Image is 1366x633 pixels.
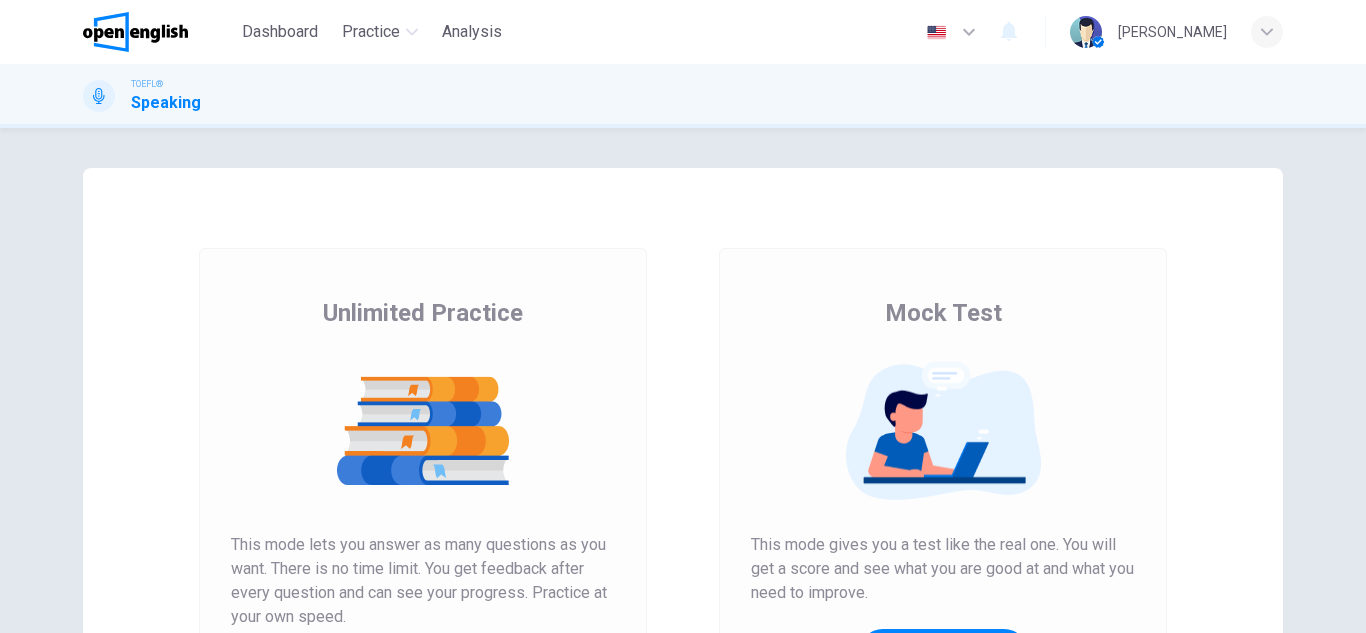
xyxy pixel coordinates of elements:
span: Mock Test [885,297,1002,329]
span: Unlimited Practice [323,297,523,329]
div: [PERSON_NAME] [1118,20,1227,44]
img: Profile picture [1070,16,1102,48]
span: This mode lets you answer as many questions as you want. There is no time limit. You get feedback... [231,533,615,629]
button: Analysis [434,14,510,50]
a: OpenEnglish logo [83,12,234,52]
h1: Speaking [131,91,201,115]
img: OpenEnglish logo [83,12,188,52]
img: en [924,25,949,40]
button: Practice [334,14,426,50]
span: Dashboard [242,20,318,44]
span: This mode gives you a test like the real one. You will get a score and see what you are good at a... [751,533,1135,605]
button: Dashboard [234,14,326,50]
span: Analysis [442,20,502,44]
span: Practice [342,20,400,44]
span: TOEFL® [131,77,163,91]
